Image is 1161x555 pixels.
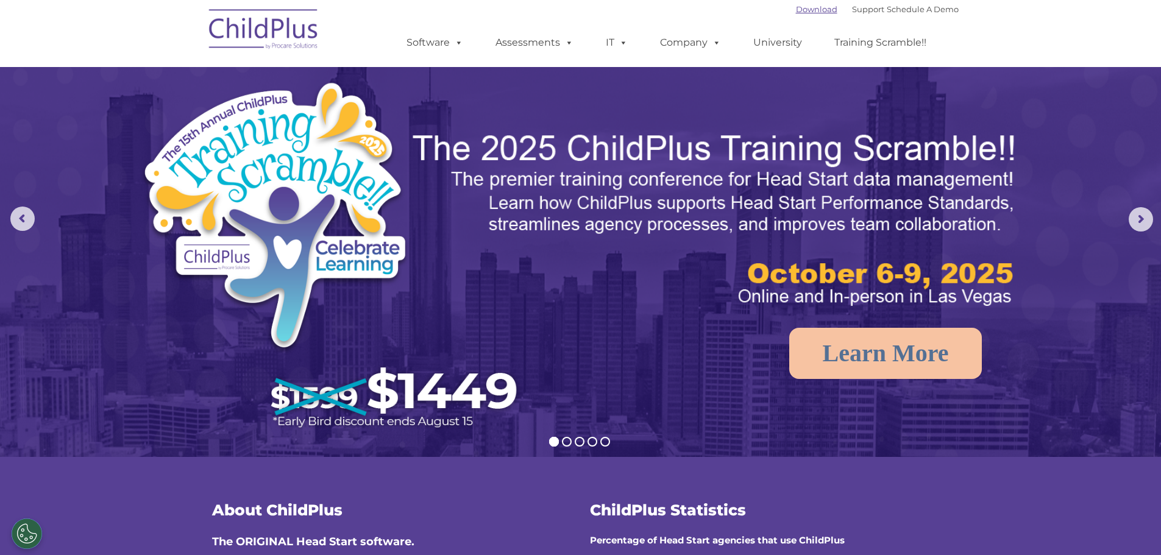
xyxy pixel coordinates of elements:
[594,30,640,55] a: IT
[212,535,414,548] span: The ORIGINAL Head Start software.
[12,518,42,549] button: Cookies Settings
[483,30,586,55] a: Assessments
[796,4,959,14] font: |
[590,534,845,546] strong: Percentage of Head Start agencies that use ChildPlus
[887,4,959,14] a: Schedule A Demo
[203,1,325,62] img: ChildPlus by Procare Solutions
[741,30,814,55] a: University
[648,30,733,55] a: Company
[852,4,884,14] a: Support
[789,328,982,379] a: Learn More
[212,501,343,519] span: About ChildPlus
[590,501,746,519] span: ChildPlus Statistics
[394,30,475,55] a: Software
[796,4,837,14] a: Download
[822,30,939,55] a: Training Scramble!!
